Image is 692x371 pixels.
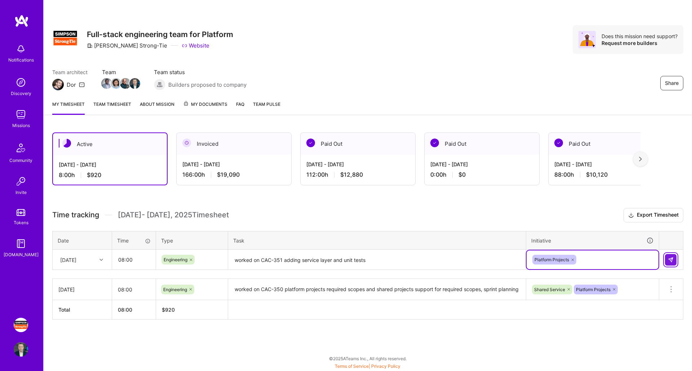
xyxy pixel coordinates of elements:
[549,133,663,155] div: Paid Out
[458,171,466,178] span: $0
[425,133,539,155] div: Paid Out
[624,208,683,222] button: Export Timesheet
[14,318,28,332] img: Simpson Strong-Tie: Full-stack engineering team for Platform
[59,161,161,168] div: [DATE] - [DATE]
[58,286,106,293] div: [DATE]
[306,139,315,147] img: Paid Out
[228,231,526,250] th: Task
[660,76,683,90] button: Share
[578,31,596,48] img: Avatar
[52,68,88,76] span: Team architect
[79,82,85,87] i: icon Mail
[43,349,692,367] div: © 2025 ATeams Inc., All rights reserved.
[335,363,400,369] span: |
[14,75,28,90] img: discovery
[14,174,28,189] img: Invite
[639,157,642,162] img: right
[183,100,227,108] span: My Documents
[118,211,229,220] span: [DATE] - [DATE] , 2025 Timesheet
[154,79,165,90] img: Builders proposed to company
[111,77,121,90] a: Team Member Avatar
[163,287,187,292] span: Engineering
[340,171,363,178] span: $12,880
[253,101,280,107] span: Team Pulse
[53,231,112,250] th: Date
[14,42,28,56] img: bell
[87,171,101,179] span: $920
[8,56,34,64] div: Notifications
[156,231,228,250] th: Type
[182,160,285,168] div: [DATE] - [DATE]
[102,77,111,90] a: Team Member Avatar
[183,100,227,115] a: My Documents
[301,133,415,155] div: Paid Out
[87,30,233,39] h3: Full-stack engineering team for Platform
[14,107,28,122] img: teamwork
[168,81,247,89] span: Builders proposed to company
[164,257,187,262] span: Engineering
[14,236,28,251] img: guide book
[112,280,156,299] input: HH:MM
[554,171,657,178] div: 88:00 h
[12,342,30,357] a: User Avatar
[14,342,28,357] img: User Avatar
[229,280,525,300] textarea: worked on CAC-350 platform projects required scopes and shared projects support for required scop...
[52,100,85,115] a: My timesheet
[11,90,31,97] div: Discovery
[182,139,191,147] img: Invoiced
[87,42,167,49] div: [PERSON_NAME] Strong-Tie
[253,100,280,115] a: Team Pulse
[628,212,634,219] i: icon Download
[121,77,130,90] a: Team Member Avatar
[229,250,525,270] textarea: worked on CAC-351 adding service layer and unit tests
[534,287,565,292] span: Shared Service
[182,42,209,49] a: Website
[12,139,30,157] img: Community
[9,157,32,164] div: Community
[99,258,103,262] i: icon Chevron
[15,189,27,196] div: Invite
[306,160,409,168] div: [DATE] - [DATE]
[112,250,155,269] input: HH:MM
[59,171,161,179] div: 8:00 h
[117,237,151,244] div: Time
[140,100,174,115] a: About Mission
[217,171,240,178] span: $19,090
[120,78,131,89] img: Team Member Avatar
[112,300,156,320] th: 08:00
[554,160,657,168] div: [DATE] - [DATE]
[102,68,139,76] span: Team
[576,287,611,292] span: Platform Projects
[430,139,439,147] img: Paid Out
[101,78,112,89] img: Team Member Avatar
[430,160,533,168] div: [DATE] - [DATE]
[534,257,569,262] span: Platform Projects
[130,77,139,90] a: Team Member Avatar
[236,100,244,115] a: FAQ
[531,236,654,245] div: Initiative
[87,43,93,49] i: icon CompanyGray
[52,79,64,90] img: Team Architect
[52,25,78,51] img: Company Logo
[665,254,677,266] div: null
[14,219,28,226] div: Tokens
[602,40,678,46] div: Request more builders
[12,318,30,332] a: Simpson Strong-Tie: Full-stack engineering team for Platform
[177,133,291,155] div: Invoiced
[4,251,39,258] div: [DOMAIN_NAME]
[668,257,674,263] img: Submit
[554,139,563,147] img: Paid Out
[67,81,76,89] div: Dor
[665,80,679,87] span: Share
[62,139,71,148] img: Active
[17,209,25,216] img: tokens
[53,300,112,320] th: Total
[60,256,76,263] div: [DATE]
[335,363,369,369] a: Terms of Service
[14,14,29,27] img: logo
[162,307,175,313] span: $ 920
[430,171,533,178] div: 0:00 h
[586,171,608,178] span: $10,120
[306,171,409,178] div: 112:00 h
[129,78,140,89] img: Team Member Avatar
